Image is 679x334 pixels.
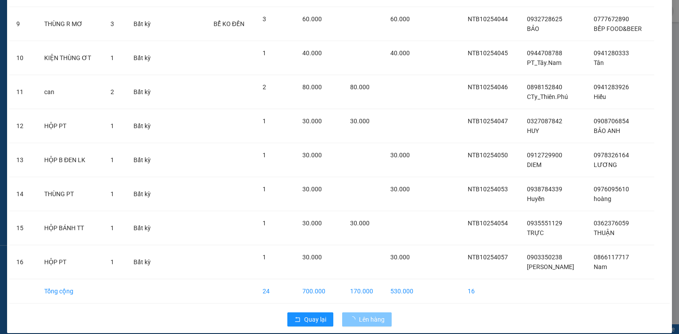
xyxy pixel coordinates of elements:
[594,152,629,159] span: 0978326164
[302,152,322,159] span: 30.000
[302,83,322,91] span: 80.000
[9,143,37,177] td: 13
[594,25,642,32] span: BẾP FOOD&BEER
[390,186,410,193] span: 30.000
[594,229,614,236] span: THUẬN
[111,190,114,197] span: 1
[37,41,103,75] td: KIỆN THÙNG ƠT
[126,245,160,279] td: Bất kỳ
[594,59,604,66] span: Tân
[126,7,160,41] td: Bất kỳ
[111,224,114,232] span: 1
[287,312,333,326] button: rollbackQuay lại
[527,186,562,193] span: 0938784339
[126,75,160,109] td: Bất kỳ
[126,211,160,245] td: Bất kỳ
[263,220,266,227] span: 1
[468,152,508,159] span: NTB10254050
[390,254,410,261] span: 30.000
[37,245,103,279] td: HỘP PT
[350,83,370,91] span: 80.000
[468,15,508,23] span: NTB10254044
[390,49,410,57] span: 40.000
[594,263,607,270] span: Nam
[9,211,37,245] td: 15
[527,127,539,134] span: HUY
[349,316,359,323] span: loading
[263,254,266,261] span: 1
[594,15,629,23] span: 0777672890
[594,195,611,202] span: hoàng
[37,109,103,143] td: HỘP PT
[111,88,114,95] span: 2
[527,229,544,236] span: TRỰC
[594,220,629,227] span: 0362376059
[302,118,322,125] span: 30.000
[390,152,410,159] span: 30.000
[527,118,562,125] span: 0327087842
[527,59,561,66] span: PT_Tây.Nam
[594,161,617,168] span: LƯƠNG
[126,177,160,211] td: Bất kỳ
[37,143,103,177] td: HỘP B ĐEN LK
[594,254,629,261] span: 0866117717
[527,220,562,227] span: 0935551129
[468,254,508,261] span: NTB10254057
[302,220,322,227] span: 30.000
[527,25,539,32] span: BẢO
[111,122,114,129] span: 1
[304,315,326,324] span: Quay lại
[594,49,629,57] span: 0941280333
[263,186,266,193] span: 1
[111,156,114,163] span: 1
[468,49,508,57] span: NTB10254045
[37,7,103,41] td: THÙNG R MƠ
[527,83,562,91] span: 0898152840
[350,118,370,125] span: 30.000
[9,177,37,211] td: 14
[294,316,301,323] span: rollback
[468,83,508,91] span: NTB10254046
[263,15,266,23] span: 3
[527,263,574,270] span: [PERSON_NAME]
[302,15,322,23] span: 60.000
[37,211,103,245] td: HỘP BÁNH TT
[527,195,545,202] span: Huyền
[527,161,542,168] span: DIEM
[342,312,392,326] button: Lên hàng
[350,220,370,227] span: 30.000
[37,75,103,109] td: can
[263,152,266,159] span: 1
[9,41,37,75] td: 10
[263,49,266,57] span: 1
[461,279,520,304] td: 16
[263,83,266,91] span: 2
[468,118,508,125] span: NTB10254047
[126,143,160,177] td: Bất kỳ
[527,152,562,159] span: 0912729900
[263,118,266,125] span: 1
[594,83,629,91] span: 0941283926
[302,186,322,193] span: 30.000
[9,75,37,109] td: 11
[9,245,37,279] td: 16
[594,118,629,125] span: 0908706854
[126,41,160,75] td: Bất kỳ
[468,220,508,227] span: NTB10254054
[390,15,410,23] span: 60.000
[594,186,629,193] span: 0976095610
[302,254,322,261] span: 30.000
[37,279,103,304] td: Tổng cộng
[256,279,295,304] td: 24
[111,54,114,61] span: 1
[111,20,114,27] span: 3
[527,93,568,100] span: CTy_Thiên.Phú
[594,93,606,100] span: Hiếu
[359,315,385,324] span: Lên hàng
[9,7,37,41] td: 9
[527,49,562,57] span: 0944708788
[594,127,620,134] span: BẢO ANH
[527,15,562,23] span: 0932728625
[343,279,383,304] td: 170.000
[126,109,160,143] td: Bất kỳ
